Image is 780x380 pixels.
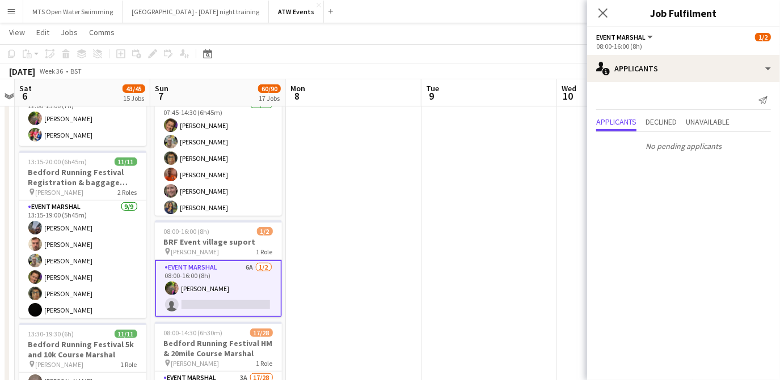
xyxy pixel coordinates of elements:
[9,66,35,77] div: [DATE]
[89,27,115,37] span: Comms
[155,220,282,317] app-job-card: 08:00-16:00 (8h)1/2BRF Event village suport [PERSON_NAME]1 RoleEvent Marshal6A1/208:00-16:00 (8h)...
[19,91,146,146] app-card-role: Event Marshal2/212:00-19:00 (7h)[PERSON_NAME][PERSON_NAME]
[115,330,137,338] span: 11/11
[155,83,168,93] span: Sun
[85,25,119,40] a: Comms
[596,118,636,126] span: Applicants
[153,89,168,103] span: 7
[19,167,146,187] h3: Bedford Running Festival Registration & baggage marshal
[164,227,210,236] span: 08:00-16:00 (8h)
[123,94,145,103] div: 15 Jobs
[155,338,282,358] h3: Bedford Running Festival HM & 20mile Course Marshal
[28,330,74,338] span: 13:30-19:30 (6h)
[256,359,273,368] span: 1 Role
[70,67,82,75] div: BST
[596,33,655,41] button: Event Marshal
[587,6,780,20] h3: Job Fulfilment
[121,360,137,369] span: 1 Role
[37,67,66,75] span: Week 36
[118,188,137,197] span: 2 Roles
[250,328,273,337] span: 17/28
[686,118,730,126] span: Unavailable
[123,84,145,93] span: 43/45
[290,83,305,93] span: Mon
[426,83,439,93] span: Tue
[596,42,771,50] div: 08:00-16:00 (8h)
[587,136,780,156] p: No pending applicants
[19,83,32,93] span: Sat
[155,48,282,216] app-job-card: 07:45-14:30 (6h45m)16/16Bedford Running Festival HM and 20 miles registration baggagge and t- shi...
[269,1,324,23] button: ATW Events
[596,33,646,41] span: Event Marshal
[36,360,84,369] span: [PERSON_NAME]
[36,27,49,37] span: Edit
[115,157,137,166] span: 11/11
[755,33,771,41] span: 1/2
[28,157,87,166] span: 13:15-20:00 (6h45m)
[19,339,146,360] h3: Bedford Running Festival 5k and 10k Course Marshal
[289,89,305,103] span: 8
[32,25,54,40] a: Edit
[61,27,78,37] span: Jobs
[56,25,82,40] a: Jobs
[9,27,25,37] span: View
[155,260,282,317] app-card-role: Event Marshal6A1/208:00-16:00 (8h)[PERSON_NAME]
[155,237,282,247] h3: BRF Event village suport
[5,25,29,40] a: View
[258,84,281,93] span: 60/90
[171,359,220,368] span: [PERSON_NAME]
[19,200,146,370] app-card-role: Event Marshal9/913:15-19:00 (5h45m)[PERSON_NAME][PERSON_NAME][PERSON_NAME][PERSON_NAME][PERSON_NA...
[123,1,269,23] button: [GEOGRAPHIC_DATA] - [DATE] night training
[587,55,780,82] div: Applicants
[562,83,576,93] span: Wed
[256,247,273,256] span: 1 Role
[646,118,677,126] span: Declined
[171,247,220,256] span: [PERSON_NAME]
[560,89,576,103] span: 10
[36,188,84,197] span: [PERSON_NAME]
[257,227,273,236] span: 1/2
[18,89,32,103] span: 6
[23,1,123,23] button: MTS Open Water Swimming
[19,151,146,318] app-job-card: 13:15-20:00 (6h45m)11/11Bedford Running Festival Registration & baggage marshal [PERSON_NAME]2 Ro...
[424,89,439,103] span: 9
[164,328,223,337] span: 08:00-14:30 (6h30m)
[259,94,280,103] div: 17 Jobs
